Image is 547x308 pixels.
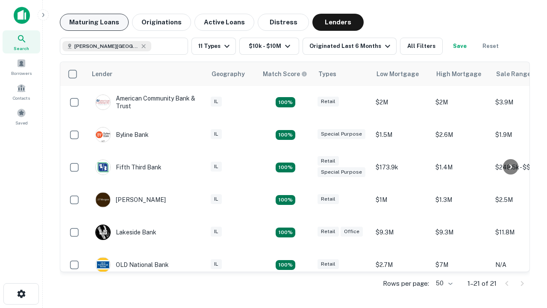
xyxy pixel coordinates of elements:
th: Lender [87,62,206,86]
button: Originated Last 6 Months [303,38,397,55]
button: All Filters [400,38,443,55]
td: $2.7M [371,249,431,281]
button: Maturing Loans [60,14,129,31]
div: Office [341,227,363,237]
div: [PERSON_NAME] [95,192,166,207]
span: Search [14,45,29,52]
div: Retail [318,97,339,107]
td: $9.3M [371,216,431,249]
th: Capitalize uses an advanced AI algorithm to match your search with the best lender. The match sco... [258,62,313,86]
img: picture [96,258,110,272]
p: Rows per page: [383,278,429,289]
div: High Mortgage [436,69,481,79]
div: Retail [318,227,339,237]
img: picture [96,127,110,142]
button: Distress [258,14,309,31]
a: Saved [3,105,40,128]
td: $1M [371,184,431,216]
button: Reset [477,38,504,55]
div: Retail [318,156,339,166]
p: L B [99,228,107,237]
div: Matching Properties: 3, hasApolloMatch: undefined [276,130,295,140]
th: Low Mortgage [371,62,431,86]
div: Lakeside Bank [95,225,156,240]
div: Matching Properties: 2, hasApolloMatch: undefined [276,97,295,107]
div: IL [211,227,222,237]
a: Borrowers [3,55,40,78]
div: Lender [92,69,112,79]
iframe: Chat Widget [504,212,547,253]
td: $1.4M [431,151,491,184]
img: picture [96,160,110,175]
span: Saved [15,119,28,126]
div: IL [211,162,222,172]
button: Active Loans [194,14,254,31]
td: $9.3M [431,216,491,249]
h6: Match Score [263,69,306,79]
div: Sale Range [496,69,531,79]
button: 11 Types [191,38,236,55]
button: Lenders [312,14,364,31]
div: IL [211,259,222,269]
button: Originations [132,14,191,31]
td: $2M [371,86,431,118]
th: Geography [206,62,258,86]
div: Geography [212,69,245,79]
td: $1.5M [371,118,431,151]
div: Retail [318,194,339,204]
div: Retail [318,259,339,269]
a: Search [3,30,40,53]
div: Fifth Third Bank [95,160,162,175]
div: Originated Last 6 Months [309,41,393,51]
div: Matching Properties: 2, hasApolloMatch: undefined [276,163,295,173]
button: Save your search to get updates of matches that match your search criteria. [446,38,473,55]
td: $7M [431,249,491,281]
td: $1.3M [431,184,491,216]
div: Matching Properties: 2, hasApolloMatch: undefined [276,260,295,270]
div: IL [211,129,222,139]
img: picture [96,192,110,207]
a: Contacts [3,80,40,103]
div: Byline Bank [95,127,149,142]
img: capitalize-icon.png [14,7,30,24]
div: Types [318,69,336,79]
td: $2.6M [431,118,491,151]
div: 50 [432,277,454,290]
p: 1–21 of 21 [468,278,497,289]
td: $2M [431,86,491,118]
div: Special Purpose [318,129,365,139]
div: Capitalize uses an advanced AI algorithm to match your search with the best lender. The match sco... [263,69,307,79]
img: picture [96,95,110,110]
div: American Community Bank & Trust [95,95,198,110]
th: Types [313,62,371,86]
span: Contacts [13,95,30,101]
div: IL [211,97,222,107]
td: $173.9k [371,151,431,184]
div: OLD National Bank [95,257,169,272]
div: IL [211,194,222,204]
th: High Mortgage [431,62,491,86]
div: Matching Properties: 2, hasApolloMatch: undefined [276,195,295,205]
div: Matching Properties: 3, hasApolloMatch: undefined [276,228,295,238]
span: Borrowers [11,70,32,77]
span: [PERSON_NAME][GEOGRAPHIC_DATA], [GEOGRAPHIC_DATA] [74,42,138,50]
div: Low Mortgage [376,69,419,79]
button: $10k - $10M [239,38,299,55]
div: Special Purpose [318,167,365,177]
